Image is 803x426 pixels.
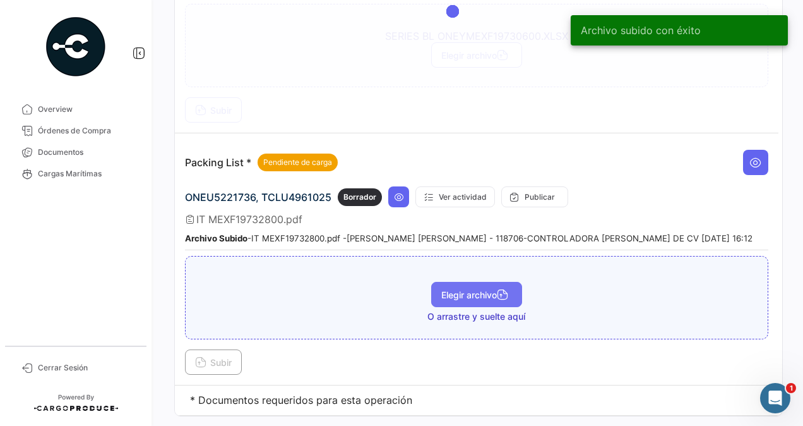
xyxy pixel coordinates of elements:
[38,168,136,180] span: Cargas Marítimas
[38,147,136,158] span: Documentos
[196,213,302,226] span: IT MEXF19732800.pdf
[786,383,796,393] span: 1
[10,163,141,185] a: Cargas Marítimas
[185,154,338,171] p: Packing List *
[501,186,568,207] button: Publicar
[185,191,331,204] span: ONEU5221736, TCLU4961025
[10,120,141,142] a: Órdenes de Compra
[760,383,790,413] iframe: Intercom live chat
[38,362,136,374] span: Cerrar Sesión
[581,24,701,37] span: Archivo subido con éxito
[263,157,332,168] span: Pendiente de carga
[10,142,141,163] a: Documentos
[431,282,522,307] button: Elegir archivo
[185,350,242,375] button: Subir
[427,310,525,323] span: O arrastre y suelte aquí
[10,99,141,120] a: Overview
[195,357,232,368] span: Subir
[38,125,136,137] span: Órdenes de Compra
[185,233,752,243] small: - IT MEXF19732800.pdf - [PERSON_NAME] [PERSON_NAME] - 118706-CONTROLADORA [PERSON_NAME] DE CV [DA...
[185,233,247,243] b: Archivo Subido
[441,289,512,300] span: Elegir archivo
[44,15,107,78] img: powered-by.png
[343,192,376,203] span: Borrador
[415,186,495,207] button: Ver actividad
[38,104,136,115] span: Overview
